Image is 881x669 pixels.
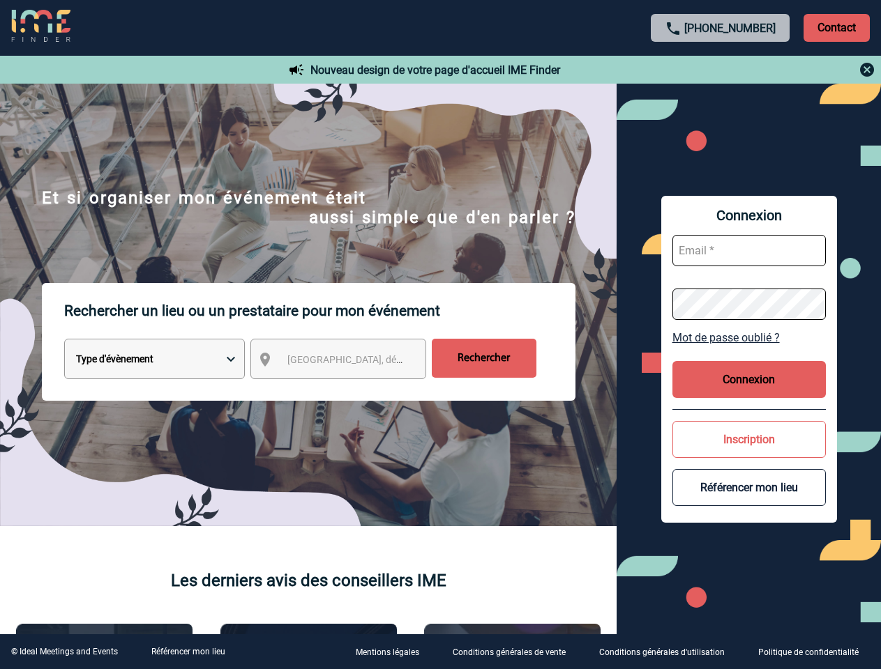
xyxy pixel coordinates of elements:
[356,648,419,658] p: Mentions légales
[684,22,776,35] a: [PHONE_NUMBER]
[11,647,118,656] div: © Ideal Meetings and Events
[345,645,442,659] a: Mentions légales
[672,331,826,344] a: Mot de passe oublié ?
[64,283,575,339] p: Rechercher un lieu ou un prestataire pour mon événement
[747,645,881,659] a: Politique de confidentialité
[442,645,588,659] a: Conditions générales de vente
[672,469,826,506] button: Référencer mon lieu
[672,421,826,458] button: Inscription
[432,339,536,378] input: Rechercher
[758,648,859,658] p: Politique de confidentialité
[151,647,225,656] a: Référencer mon lieu
[672,235,826,266] input: Email *
[804,14,870,42] p: Contact
[672,207,826,224] span: Connexion
[287,354,481,365] span: [GEOGRAPHIC_DATA], département, région...
[665,20,682,37] img: call-24-px.png
[672,361,826,398] button: Connexion
[453,648,566,658] p: Conditions générales de vente
[599,648,725,658] p: Conditions générales d'utilisation
[588,645,747,659] a: Conditions générales d'utilisation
